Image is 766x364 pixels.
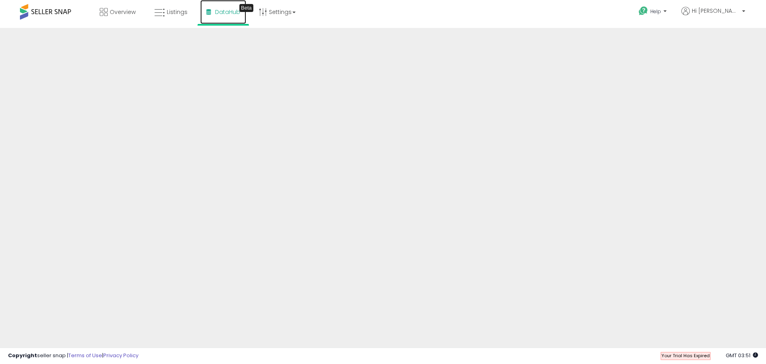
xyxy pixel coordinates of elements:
[8,352,37,359] strong: Copyright
[215,8,240,16] span: DataHub
[103,352,138,359] a: Privacy Policy
[167,8,188,16] span: Listings
[692,7,740,15] span: Hi [PERSON_NAME]
[8,352,138,360] div: seller snap | |
[661,352,710,359] span: Your Trial Has Expired
[68,352,102,359] a: Terms of Use
[239,4,253,12] div: Tooltip anchor
[650,8,661,15] span: Help
[110,8,136,16] span: Overview
[681,7,745,25] a: Hi [PERSON_NAME]
[638,6,648,16] i: Get Help
[726,352,758,359] span: 2025-10-12 03:51 GMT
